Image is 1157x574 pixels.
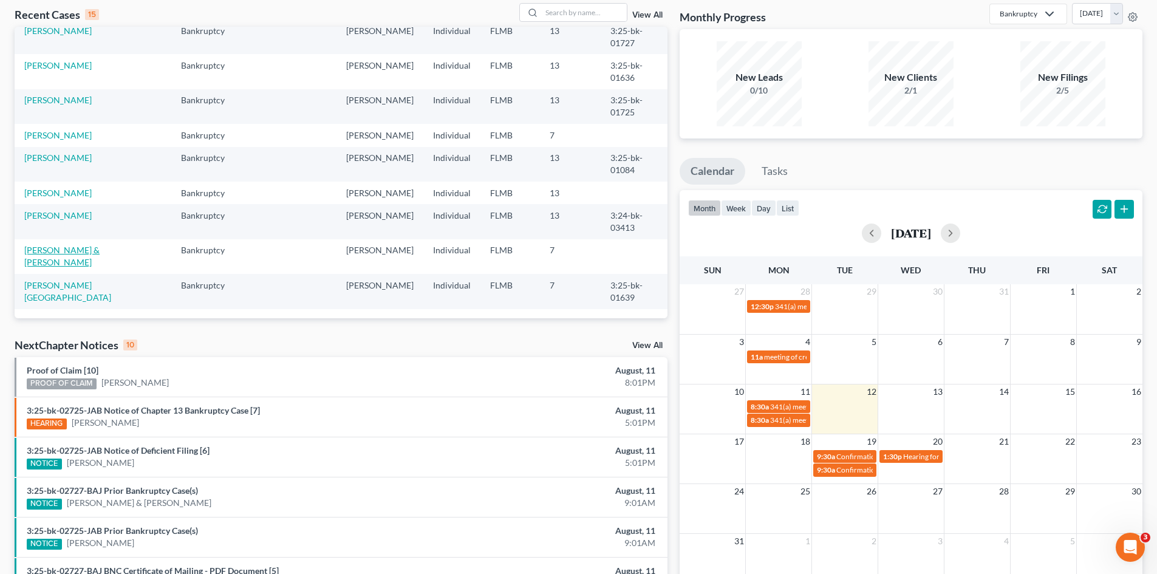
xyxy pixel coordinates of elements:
td: Bankruptcy [171,89,247,124]
button: month [688,200,721,216]
a: [PERSON_NAME] [24,95,92,105]
td: Bankruptcy [171,147,247,182]
span: 9:30a [817,452,835,461]
td: Bankruptcy [171,124,247,146]
span: 28 [799,284,811,299]
span: 27 [932,484,944,499]
span: 11 [799,384,811,399]
div: 9:01AM [454,497,655,509]
div: 5:01PM [454,457,655,469]
td: FLMB [480,274,540,309]
div: 10 [123,340,137,350]
span: 27 [733,284,745,299]
td: Individual [423,89,480,124]
span: 23 [1130,434,1142,449]
td: Individual [423,19,480,54]
span: 1 [804,534,811,548]
a: [PERSON_NAME][GEOGRAPHIC_DATA] [24,280,111,302]
td: [PERSON_NAME] [336,124,423,146]
td: [PERSON_NAME] [336,239,423,274]
span: 3 [1141,533,1150,542]
span: 25 [799,484,811,499]
div: Bankruptcy [1000,9,1037,19]
td: Individual [423,182,480,204]
td: [PERSON_NAME] [336,274,423,309]
td: 3:24-bk-03413 [601,204,667,239]
span: 2 [870,534,878,548]
span: 6 [937,335,944,349]
a: [PERSON_NAME] & [PERSON_NAME] [67,497,211,509]
a: [PERSON_NAME] [24,26,92,36]
h3: Monthly Progress [680,10,766,24]
button: week [721,200,751,216]
iframe: Intercom live chat [1116,533,1145,562]
span: Sat [1102,265,1117,275]
a: View All [632,11,663,19]
td: 3:25-bk-01727 [601,19,667,54]
a: 3:25-bk-02727-BAJ Prior Bankruptcy Case(s) [27,485,198,496]
td: FLMB [480,124,540,146]
span: 17 [733,434,745,449]
div: NOTICE [27,539,62,550]
td: [PERSON_NAME] [336,89,423,124]
span: 21 [998,434,1010,449]
span: 28 [998,484,1010,499]
span: 3 [937,534,944,548]
td: [PERSON_NAME] [336,204,423,239]
span: 26 [865,484,878,499]
span: 11a [751,352,763,361]
input: Search by name... [542,4,627,21]
td: 3:25-bk-01725 [601,89,667,124]
a: Proof of Claim [10] [27,365,98,375]
span: Fri [1037,265,1049,275]
a: [PERSON_NAME] [67,537,134,549]
span: 341(a) meeting for [PERSON_NAME] [770,402,887,411]
div: NOTICE [27,499,62,510]
a: [PERSON_NAME] [101,377,169,389]
div: PROOF OF CLAIM [27,378,97,389]
span: 24 [733,484,745,499]
span: 22 [1064,434,1076,449]
td: FLMB [480,89,540,124]
td: Individual [423,54,480,89]
span: 13 [932,384,944,399]
td: FLMB [480,54,540,89]
td: 13 [540,89,601,124]
td: 13 [540,147,601,182]
div: August, 11 [454,405,655,417]
span: 1 [1069,284,1076,299]
td: 13 [540,19,601,54]
div: August, 11 [454,445,655,457]
span: 12:30p [751,302,774,311]
a: [PERSON_NAME] [24,152,92,163]
td: [PERSON_NAME] [336,54,423,89]
span: 1:30p [883,452,902,461]
td: [PERSON_NAME] [336,19,423,54]
a: [PERSON_NAME] [24,210,92,220]
td: FLMB [480,204,540,239]
td: Individual [423,239,480,274]
td: 3:25-bk-01639 [601,274,667,309]
span: 10 [733,384,745,399]
span: 8:30a [751,415,769,425]
span: 31 [733,534,745,548]
span: 9:30a [817,465,835,474]
span: Mon [768,265,790,275]
div: 8:01PM [454,377,655,389]
span: 30 [932,284,944,299]
span: 18 [799,434,811,449]
span: 16 [1130,384,1142,399]
span: Thu [968,265,986,275]
span: Hearing for [PERSON_NAME] [903,452,998,461]
td: Individual [423,204,480,239]
a: [PERSON_NAME] & [PERSON_NAME] [24,245,100,267]
a: [PERSON_NAME] [24,130,92,140]
td: [PERSON_NAME] [336,182,423,204]
a: 3:25-bk-02725-JAB Notice of Deficient Filing [6] [27,445,210,456]
td: Bankruptcy [171,182,247,204]
td: 13 [540,54,601,89]
span: 29 [1064,484,1076,499]
div: New Clients [869,70,954,84]
td: FLMB [480,147,540,182]
span: 19 [865,434,878,449]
